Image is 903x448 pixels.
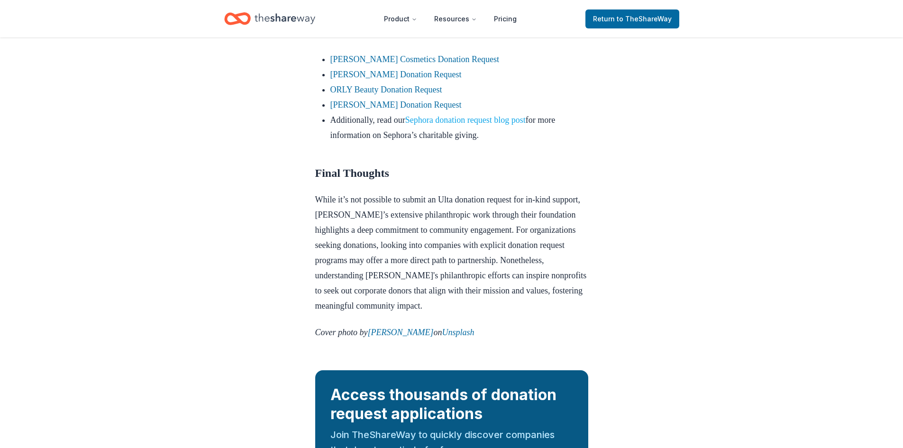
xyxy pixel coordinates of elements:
[585,9,679,28] a: Returnto TheShareWay
[224,8,315,30] a: Home
[330,112,588,143] li: Additionally, read our for more information on Sephora’s charitable giving.
[315,192,588,313] p: While it’s not possible to submit an Ulta donation request for in-kind support, [PERSON_NAME]’s e...
[367,328,433,337] a: [PERSON_NAME]
[330,85,442,94] a: ORLY Beauty Donation Request
[330,55,499,64] a: [PERSON_NAME] Cosmetics Donation Request
[427,9,484,28] button: Resources
[330,100,462,110] a: [PERSON_NAME] Donation Request
[593,13,672,25] span: Return
[442,328,474,337] a: Unsplash
[315,165,588,181] h2: Final Thoughts
[376,9,425,28] button: Product
[315,328,474,337] em: Cover photo by on
[405,115,526,125] a: Sephora donation request blog post
[617,15,672,23] span: to TheShareWay
[330,385,573,423] div: Access thousands of donation request applications
[486,9,524,28] a: Pricing
[376,8,524,30] nav: Main
[330,70,462,79] a: [PERSON_NAME] Donation Request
